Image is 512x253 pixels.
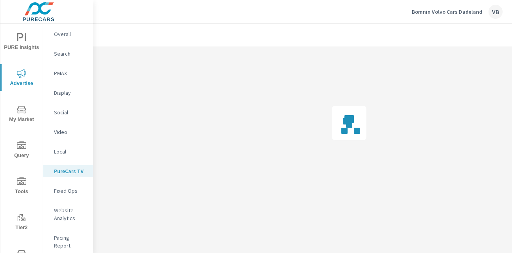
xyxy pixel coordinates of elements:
[3,213,40,232] span: Tier2
[43,48,93,60] div: Search
[43,67,93,79] div: PMAX
[43,28,93,40] div: Overall
[3,177,40,196] span: Tools
[54,167,87,175] p: PureCars TV
[43,146,93,157] div: Local
[54,89,87,97] p: Display
[3,33,40,52] span: PURE Insights
[412,8,482,15] p: Bomnin Volvo Cars Dadeland
[54,128,87,136] p: Video
[54,206,87,222] p: Website Analytics
[54,234,87,249] p: Pacing Report
[43,165,93,177] div: PureCars TV
[43,107,93,118] div: Social
[43,126,93,138] div: Video
[43,87,93,99] div: Display
[54,148,87,155] p: Local
[3,105,40,124] span: My Market
[3,141,40,160] span: Query
[54,187,87,195] p: Fixed Ops
[43,185,93,197] div: Fixed Ops
[54,30,87,38] p: Overall
[3,69,40,88] span: Advertise
[54,50,87,58] p: Search
[489,5,503,19] div: VB
[43,204,93,224] div: Website Analytics
[54,69,87,77] p: PMAX
[43,232,93,251] div: Pacing Report
[54,108,87,116] p: Social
